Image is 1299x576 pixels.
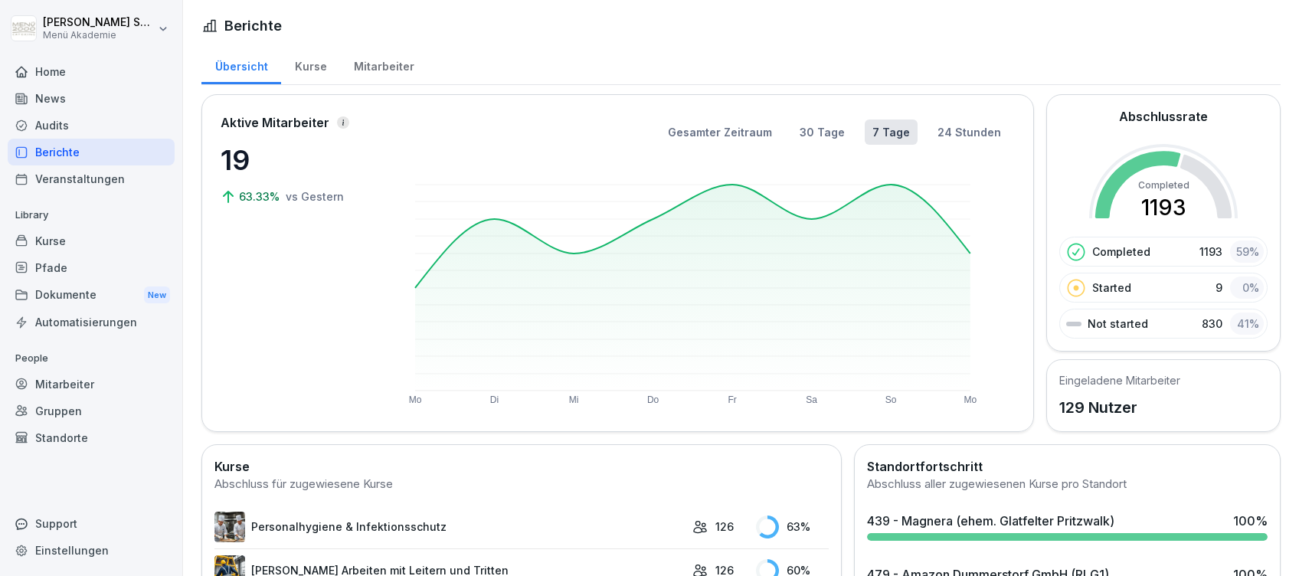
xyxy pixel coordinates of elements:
a: Standorte [8,424,175,451]
a: Audits [8,112,175,139]
p: Aktive Mitarbeiter [221,113,329,132]
div: 59 % [1230,241,1264,263]
text: Mi [569,394,579,405]
p: Completed [1092,244,1150,260]
div: 0 % [1230,277,1264,299]
a: 439 - Magnera (ehem. Glatfelter Pritzwalk)100% [861,506,1274,547]
div: 100 % [1233,512,1268,530]
h5: Eingeladene Mitarbeiter [1059,372,1180,388]
div: Support [8,510,175,537]
div: 41 % [1230,313,1264,335]
h2: Abschlussrate [1119,107,1208,126]
p: 19 [221,139,374,181]
button: Gesamter Zeitraum [660,119,780,145]
p: 9 [1216,280,1222,296]
h2: Kurse [214,457,829,476]
a: Übersicht [201,45,281,84]
a: Pfade [8,254,175,281]
a: Kurse [281,45,340,84]
a: Mitarbeiter [340,45,427,84]
text: Fr [728,394,737,405]
text: Mo [409,394,422,405]
p: Not started [1088,316,1148,332]
p: 129 Nutzer [1059,396,1180,419]
a: Kurse [8,227,175,254]
a: DokumenteNew [8,281,175,309]
a: Automatisierungen [8,309,175,335]
p: Menü Akademie [43,30,155,41]
a: Berichte [8,139,175,165]
a: Veranstaltungen [8,165,175,192]
h2: Standortfortschritt [867,457,1268,476]
button: 30 Tage [792,119,852,145]
img: tq1iwfpjw7gb8q143pboqzza.png [214,512,245,542]
p: [PERSON_NAME] Schülzke [43,16,155,29]
text: Mo [964,394,977,405]
a: Home [8,58,175,85]
div: Dokumente [8,281,175,309]
text: Di [490,394,499,405]
div: 439 - Magnera (ehem. Glatfelter Pritzwalk) [867,512,1114,530]
text: So [885,394,897,405]
button: 24 Stunden [930,119,1009,145]
p: 63.33% [239,188,283,205]
a: Mitarbeiter [8,371,175,398]
div: New [144,286,170,304]
p: vs Gestern [286,188,344,205]
a: Einstellungen [8,537,175,564]
p: People [8,346,175,371]
p: Library [8,203,175,227]
p: Started [1092,280,1131,296]
div: 63 % [756,515,829,538]
div: Abschluss aller zugewiesenen Kurse pro Standort [867,476,1268,493]
a: News [8,85,175,112]
a: Gruppen [8,398,175,424]
h1: Berichte [224,15,282,36]
button: 7 Tage [865,119,918,145]
text: Sa [807,394,818,405]
a: Personalhygiene & Infektionsschutz [214,512,685,542]
p: 830 [1202,316,1222,332]
p: 1193 [1199,244,1222,260]
div: Abschluss für zugewiesene Kurse [214,476,829,493]
p: 126 [715,519,734,535]
text: Do [647,394,659,405]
